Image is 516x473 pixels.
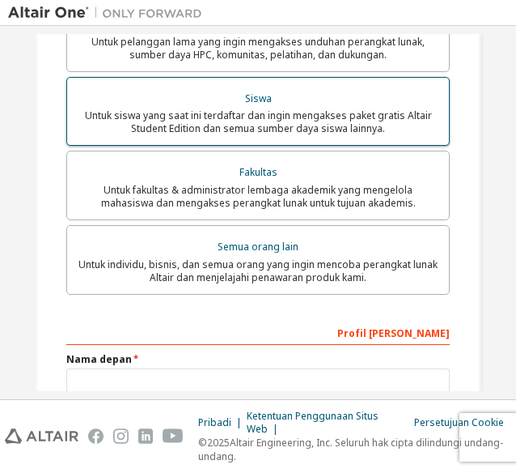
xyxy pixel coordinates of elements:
font: Pribadi [198,415,231,429]
img: facebook.svg [88,428,104,445]
font: Siswa [245,92,272,105]
font: Nama depan [66,352,132,366]
img: youtube.svg [163,428,184,445]
font: Ketentuan Penggunaan Situs Web [247,409,379,436]
img: instagram.svg [113,428,129,445]
img: linkedin.svg [138,428,154,445]
font: Untuk fakultas & administrator lembaga akademik yang mengelola mahasiswa dan mengakses perangkat ... [101,183,416,210]
font: 2025 [207,436,230,450]
font: Untuk siswa yang saat ini terdaftar dan ingin mengakses paket gratis Altair Student Edition dan s... [85,109,432,135]
font: Altair Engineering, Inc. Seluruh hak cipta dilindungi undang-undang. [198,436,503,463]
font: Profil [PERSON_NAME] [337,326,450,340]
font: Persetujuan Cookie [414,415,504,429]
font: Semua orang lain [218,240,298,254]
font: © [198,436,207,450]
font: Untuk individu, bisnis, dan semua orang yang ingin mencoba perangkat lunak Altair dan menjelajahi... [78,258,438,284]
font: Untuk pelanggan lama yang ingin mengakses unduhan perangkat lunak, sumber daya HPC, komunitas, pe... [91,35,425,62]
img: altair_logo.svg [5,428,78,445]
font: Fakultas [239,165,277,179]
img: Altair Satu [8,5,210,21]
